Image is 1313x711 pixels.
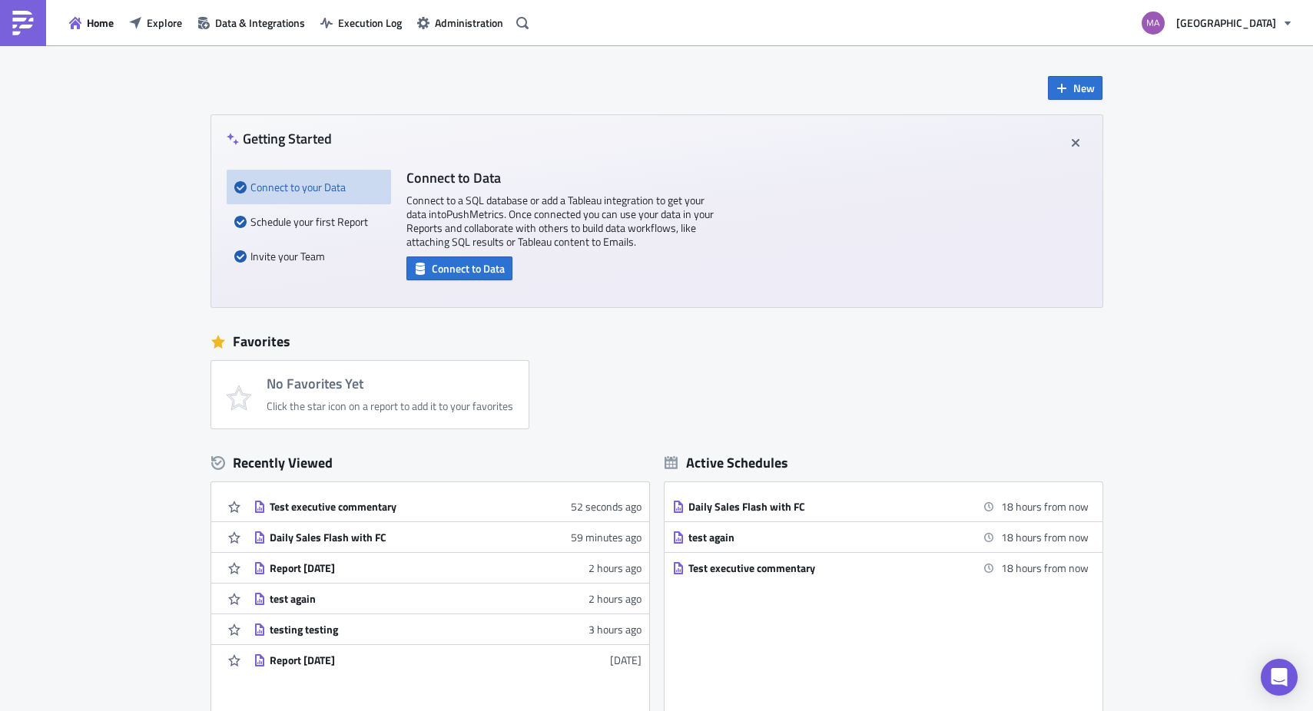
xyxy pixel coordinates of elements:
time: 2025-08-18T12:47:25Z [589,621,642,637]
button: Home [61,11,121,35]
time: 2025-08-18T13:35:31Z [589,590,642,607]
div: Test executive commentary [270,500,539,514]
div: testing testing [270,623,539,637]
div: Recently Viewed [211,451,649,475]
button: New [1048,76,1102,100]
div: Active Schedules [665,454,788,471]
div: Connect to your Data [234,170,383,204]
time: 2025-08-14T13:28:31Z [610,652,642,668]
span: Data & Integrations [215,15,305,31]
div: Report [DATE] [270,561,539,575]
div: Test executive commentary [688,561,957,575]
div: Click the star icon on a report to add it to your favorites [267,399,513,413]
span: Home [87,15,114,31]
h4: Connect to Data [406,170,714,186]
a: testing testing3 hours ago [254,614,642,644]
span: Execution Log [338,15,402,31]
div: Favorites [211,330,1102,353]
a: Report [DATE][DATE] [254,645,642,675]
button: Execution Log [313,11,409,35]
a: Daily Sales Flash with FC18 hours from now [672,491,1089,521]
time: 2025-08-19 09:45 [1001,529,1089,545]
span: New [1073,80,1095,96]
button: Connect to Data [406,256,512,280]
span: Explore [147,15,182,31]
div: Schedule your first Report [234,204,383,239]
span: Connect to Data [432,260,505,276]
time: 2025-08-19 10:00 [1001,560,1089,576]
div: Daily Sales Flash with FC [270,531,539,544]
img: PushMetrics [11,11,35,35]
a: Report [DATE]2 hours ago [254,553,642,583]
button: Administration [409,11,511,35]
a: Daily Sales Flash with FC59 minutes ago [254,522,642,552]
div: Invite your Team [234,239,383,273]
div: Report [DATE] [270,653,539,667]
div: test again [688,531,957,544]
time: 2025-08-18T13:50:15Z [589,560,642,576]
div: test again [270,592,539,606]
a: Connect to Data [406,259,512,275]
button: [GEOGRAPHIC_DATA] [1132,6,1301,40]
span: Administration [435,15,503,31]
a: Test executive commentary18 hours from now [672,553,1089,583]
img: Avatar [1140,10,1166,36]
h4: Getting Started [227,131,332,147]
time: 2025-08-18T15:31:40Z [571,498,642,514]
h4: No Favorites Yet [267,376,513,392]
a: test again2 hours ago [254,584,642,613]
time: 2025-08-19 09:15 [1001,498,1089,514]
a: test again18 hours from now [672,522,1089,552]
time: 2025-08-18T14:33:42Z [571,529,642,545]
a: Test executive commentary52 seconds ago [254,491,642,521]
div: Daily Sales Flash with FC [688,500,957,514]
button: Data & Integrations [190,11,313,35]
p: Connect to a SQL database or add a Tableau integration to get your data into PushMetrics . Once c... [406,193,714,249]
span: [GEOGRAPHIC_DATA] [1176,15,1276,31]
div: Open Intercom Messenger [1261,659,1298,696]
button: Explore [121,11,190,35]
